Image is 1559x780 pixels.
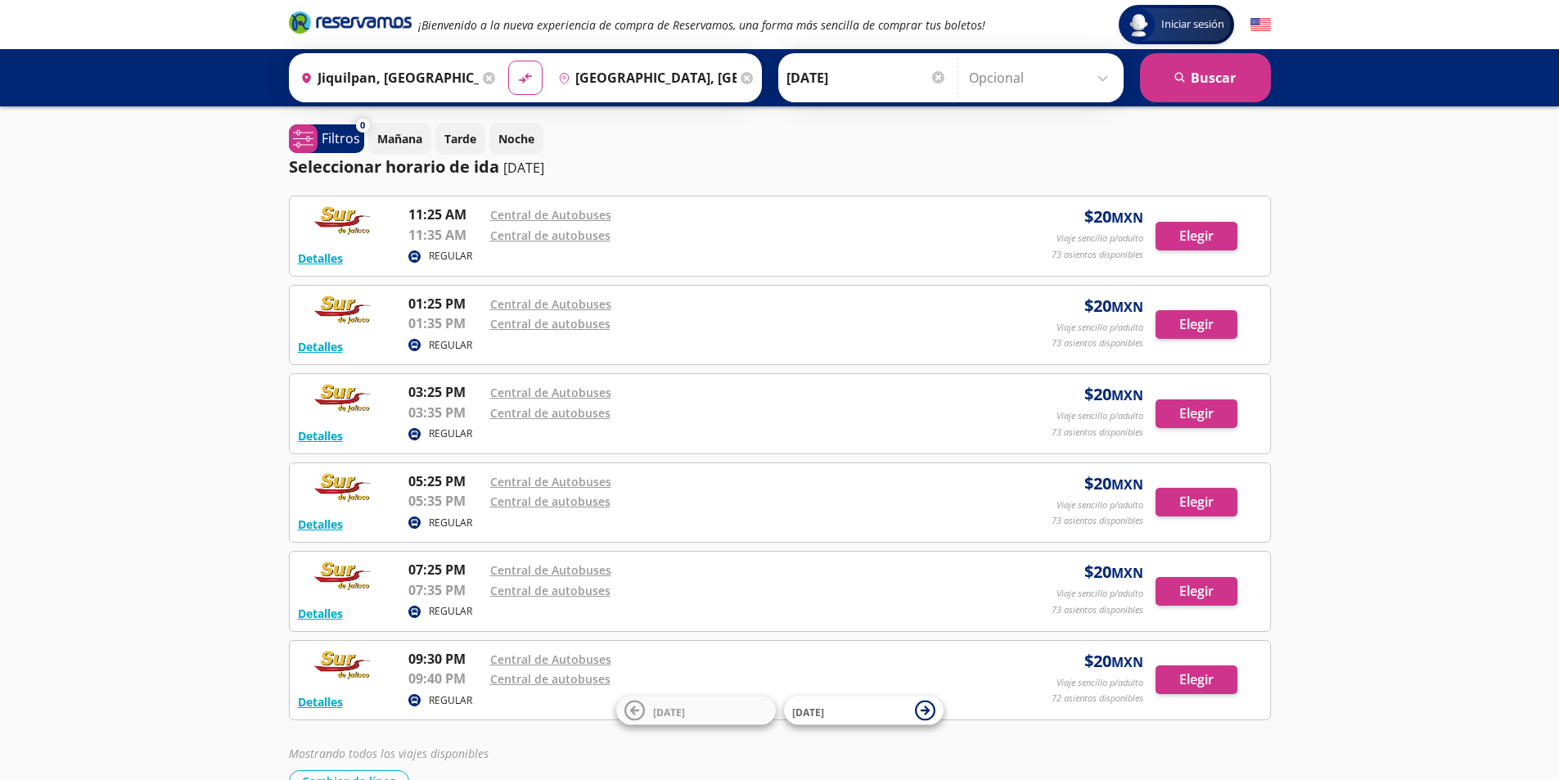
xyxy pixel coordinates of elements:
[1156,222,1237,250] button: Elegir
[490,652,611,667] a: Central de Autobuses
[298,294,388,327] img: RESERVAMOS
[408,471,482,491] p: 05:25 PM
[418,17,985,33] em: ¡Bienvenido a la nueva experiencia de compra de Reservamos, una forma más sencilla de comprar tus...
[289,124,364,153] button: 0Filtros
[498,130,534,147] p: Noche
[289,155,499,179] p: Seleccionar horario de ida
[408,580,482,600] p: 07:35 PM
[1084,649,1143,674] span: $ 20
[408,669,482,688] p: 09:40 PM
[503,158,544,178] p: [DATE]
[490,405,611,421] a: Central de autobuses
[429,604,472,619] p: REGULAR
[489,123,543,155] button: Noche
[1057,409,1143,423] p: Viaje sencillo p/adulto
[298,605,343,622] button: Detalles
[298,471,388,504] img: RESERVAMOS
[1052,603,1143,617] p: 73 asientos disponibles
[490,562,611,578] a: Central de Autobuses
[1084,205,1143,229] span: $ 20
[490,316,611,331] a: Central de autobuses
[298,560,388,593] img: RESERVAMOS
[1140,53,1271,102] button: Buscar
[1052,426,1143,440] p: 73 asientos disponibles
[429,249,472,264] p: REGULAR
[1250,15,1271,35] button: English
[408,205,482,224] p: 11:25 AM
[298,427,343,444] button: Detalles
[368,123,431,155] button: Mañana
[1057,676,1143,690] p: Viaje sencillo p/adulto
[1156,310,1237,339] button: Elegir
[1156,488,1237,516] button: Elegir
[1156,399,1237,428] button: Elegir
[408,649,482,669] p: 09:30 PM
[298,693,343,710] button: Detalles
[444,130,476,147] p: Tarde
[377,130,422,147] p: Mañana
[429,426,472,441] p: REGULAR
[408,560,482,579] p: 07:25 PM
[490,207,611,223] a: Central de Autobuses
[552,57,737,98] input: Buscar Destino
[322,128,360,148] p: Filtros
[298,649,388,682] img: RESERVAMOS
[408,313,482,333] p: 01:35 PM
[784,697,944,725] button: [DATE]
[490,228,611,243] a: Central de autobuses
[490,494,611,509] a: Central de autobuses
[289,10,412,34] i: Brand Logo
[429,693,472,708] p: REGULAR
[490,671,611,687] a: Central de autobuses
[1052,336,1143,350] p: 73 asientos disponibles
[298,382,388,415] img: RESERVAMOS
[1057,587,1143,601] p: Viaje sencillo p/adulto
[490,474,611,489] a: Central de Autobuses
[490,296,611,312] a: Central de Autobuses
[1156,577,1237,606] button: Elegir
[1084,294,1143,318] span: $ 20
[1111,386,1143,404] small: MXN
[360,119,365,133] span: 0
[429,338,472,353] p: REGULAR
[490,385,611,400] a: Central de Autobuses
[1111,564,1143,582] small: MXN
[1084,560,1143,584] span: $ 20
[786,57,947,98] input: Elegir Fecha
[1052,692,1143,706] p: 72 asientos disponibles
[408,294,482,313] p: 01:25 PM
[1155,16,1231,33] span: Iniciar sesión
[408,403,482,422] p: 03:35 PM
[435,123,485,155] button: Tarde
[1057,321,1143,335] p: Viaje sencillo p/adulto
[1111,476,1143,494] small: MXN
[298,338,343,355] button: Detalles
[1111,653,1143,671] small: MXN
[1084,471,1143,496] span: $ 20
[289,746,489,761] em: Mostrando todos los viajes disponibles
[1052,514,1143,528] p: 73 asientos disponibles
[1111,209,1143,227] small: MXN
[1052,248,1143,262] p: 73 asientos disponibles
[1111,298,1143,316] small: MXN
[429,516,472,530] p: REGULAR
[490,583,611,598] a: Central de autobuses
[653,705,685,719] span: [DATE]
[408,491,482,511] p: 05:35 PM
[616,697,776,725] button: [DATE]
[408,225,482,245] p: 11:35 AM
[298,205,388,237] img: RESERVAMOS
[298,250,343,267] button: Detalles
[1156,665,1237,694] button: Elegir
[1057,232,1143,246] p: Viaje sencillo p/adulto
[1057,498,1143,512] p: Viaje sencillo p/adulto
[969,57,1115,98] input: Opcional
[294,57,479,98] input: Buscar Origen
[1084,382,1143,407] span: $ 20
[298,516,343,533] button: Detalles
[408,382,482,402] p: 03:25 PM
[289,10,412,39] a: Brand Logo
[792,705,824,719] span: [DATE]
